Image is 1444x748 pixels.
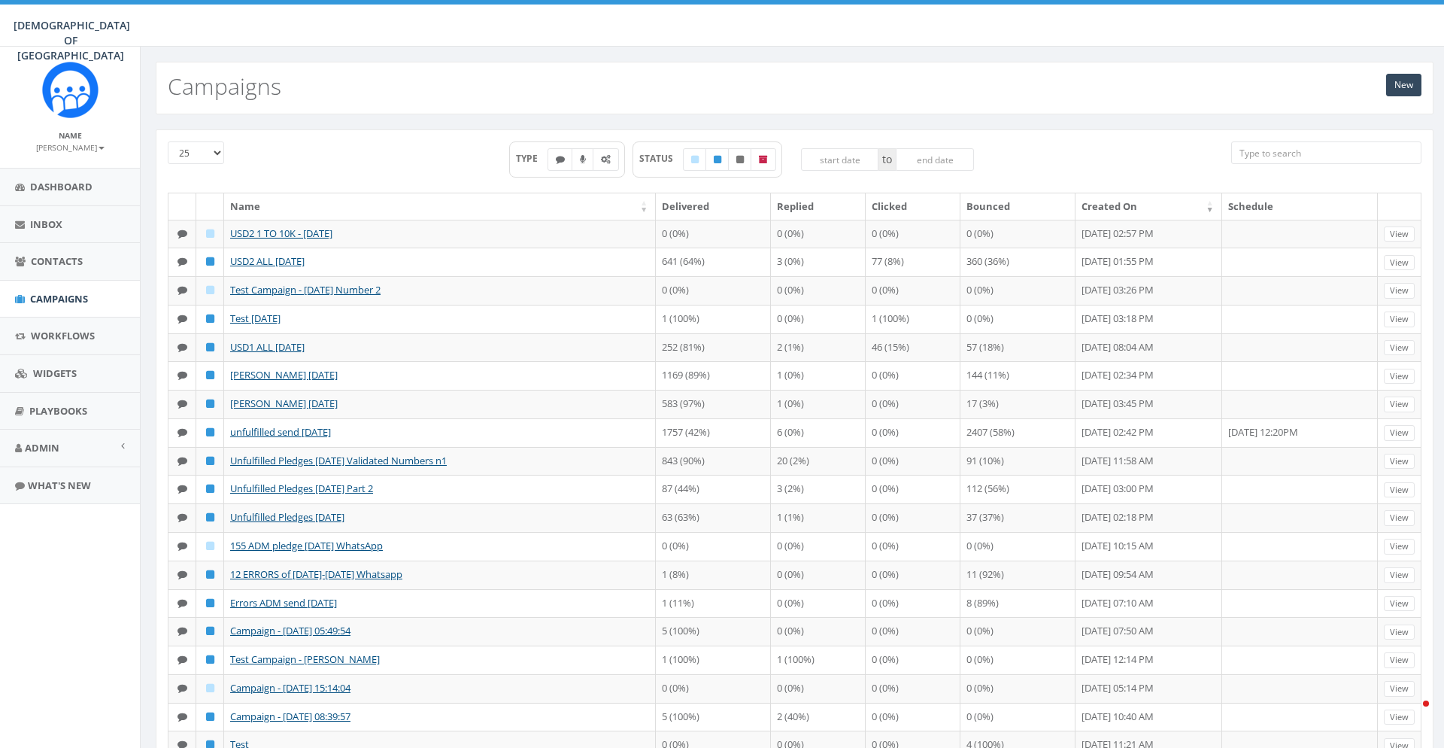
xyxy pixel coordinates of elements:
i: Text SMS [177,683,187,693]
i: Published [714,155,721,164]
td: 0 (0%) [866,276,960,305]
td: 1 (100%) [771,646,866,674]
i: Published [206,512,214,522]
td: 0 (0%) [866,589,960,618]
td: [DATE] 03:18 PM [1075,305,1222,333]
a: View [1384,681,1415,697]
span: to [878,148,896,171]
td: 0 (0%) [656,276,771,305]
i: Published [206,655,214,664]
a: View [1384,482,1415,498]
a: New [1386,74,1421,96]
td: [DATE] 10:15 AM [1075,532,1222,561]
td: 0 (0%) [960,646,1075,674]
span: What's New [28,479,91,492]
td: 0 (0%) [771,617,866,646]
td: 57 (18%) [960,333,1075,362]
i: Text SMS [177,626,187,636]
td: 0 (0%) [866,617,960,646]
span: Dashboard [30,180,93,193]
td: 0 (0%) [656,674,771,703]
td: 77 (8%) [866,248,960,276]
td: 2 (1%) [771,333,866,362]
input: Type to search [1231,141,1421,164]
a: View [1384,596,1415,612]
td: 0 (0%) [866,390,960,418]
a: View [1384,567,1415,583]
a: Test Campaign - [DATE] Number 2 [230,283,381,296]
i: Published [206,598,214,608]
i: Draft [691,155,699,164]
td: 0 (0%) [656,532,771,561]
th: Schedule [1222,193,1378,220]
i: Text SMS [556,155,565,164]
td: 37 (37%) [960,503,1075,532]
i: Automated Message [601,155,611,164]
span: Admin [25,441,59,455]
i: Text SMS [177,399,187,409]
td: 0 (0%) [771,276,866,305]
td: [DATE] 03:00 PM [1075,475,1222,503]
i: Draft [206,229,214,239]
a: USD2 ALL [DATE] [230,254,305,268]
td: [DATE] 03:26 PM [1075,276,1222,305]
td: 0 (0%) [866,703,960,731]
td: [DATE] 02:18 PM [1075,503,1222,532]
i: Published [206,712,214,722]
label: Automated Message [593,148,619,171]
td: 3 (0%) [771,248,866,276]
td: 87 (44%) [656,475,771,503]
td: [DATE] 03:45 PM [1075,390,1222,418]
td: [DATE] 02:57 PM [1075,220,1222,248]
td: 0 (0%) [866,561,960,589]
td: [DATE] 07:10 AM [1075,589,1222,618]
label: Unpublished [728,148,752,171]
label: Archived [751,148,776,171]
i: Published [206,399,214,409]
i: Text SMS [177,541,187,551]
i: Ringless Voice Mail [580,155,586,164]
td: 0 (0%) [866,361,960,390]
td: 63 (63%) [656,503,771,532]
td: 0 (0%) [866,220,960,248]
td: 0 (0%) [866,674,960,703]
a: [PERSON_NAME] [DATE] [230,397,338,410]
i: Text SMS [177,570,187,579]
td: 20 (2%) [771,447,866,476]
i: Unpublished [736,155,744,164]
td: 1 (100%) [656,646,771,674]
i: Published [206,342,214,352]
td: 46 (15%) [866,333,960,362]
a: USD2 1 TO 10K - [DATE] [230,227,332,240]
td: 11 (92%) [960,561,1075,589]
td: 641 (64%) [656,248,771,276]
i: Text SMS [177,512,187,522]
th: Replied [771,193,866,220]
h2: Campaigns [168,74,281,99]
td: 6 (0%) [771,418,866,447]
span: Playbooks [29,404,87,418]
a: 155 ADM pledge [DATE] WhatsApp [230,539,383,552]
td: 0 (0%) [771,305,866,333]
td: 0 (0%) [771,532,866,561]
span: Contacts [31,254,83,268]
td: [DATE] 02:34 PM [1075,361,1222,390]
td: 0 (0%) [866,646,960,674]
i: Text SMS [177,456,187,466]
td: 5 (100%) [656,617,771,646]
i: Published [206,570,214,579]
a: Test Campaign - [PERSON_NAME] [230,652,380,666]
a: unfulfilled send [DATE] [230,425,331,439]
i: Text SMS [177,712,187,722]
label: Ringless Voice Mail [572,148,594,171]
i: Text SMS [177,598,187,608]
i: Text SMS [177,484,187,494]
i: Published [206,370,214,380]
a: Campaign - [DATE] 15:14:04 [230,681,350,695]
i: Text SMS [177,427,187,437]
td: 0 (0%) [960,220,1075,248]
th: Created On: activate to sort column ascending [1075,193,1222,220]
i: Draft [206,285,214,295]
th: Name: activate to sort column ascending [224,193,656,220]
a: View [1384,255,1415,271]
